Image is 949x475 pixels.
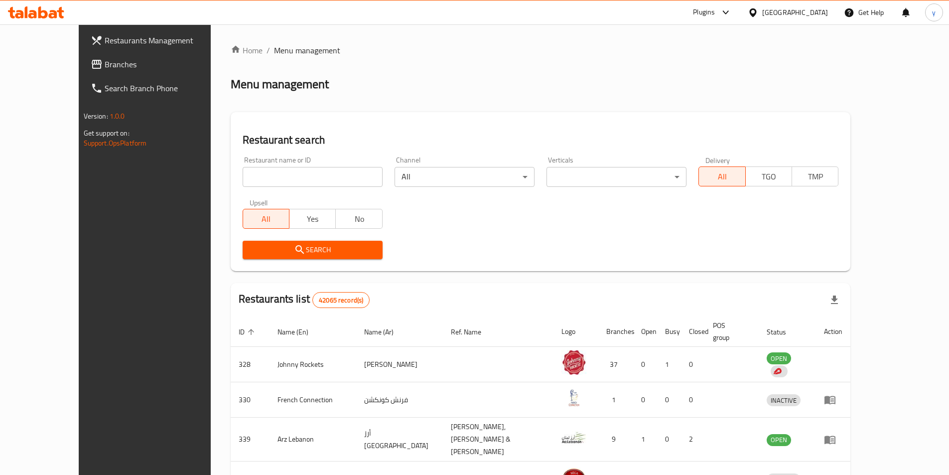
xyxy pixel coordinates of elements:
th: Logo [553,317,598,347]
a: Support.OpsPlatform [84,137,147,150]
td: French Connection [270,382,357,418]
div: All [395,167,535,187]
span: All [703,169,741,184]
button: All [698,166,745,186]
a: Restaurants Management [83,28,237,52]
td: Arz Lebanon [270,418,357,462]
div: Export file [822,288,846,312]
button: TMP [792,166,838,186]
span: 1.0.0 [110,110,125,123]
span: 42065 record(s) [313,296,369,305]
span: No [340,212,378,226]
span: INACTIVE [767,395,801,406]
img: Johnny Rockets [561,350,586,375]
td: 0 [681,382,705,418]
th: Busy [657,317,681,347]
span: TGO [750,169,788,184]
h2: Restaurant search [243,133,839,148]
td: 37 [598,347,633,382]
li: / [267,44,270,56]
img: delivery hero logo [773,367,782,376]
td: 339 [231,418,270,462]
button: Search [243,241,383,259]
div: [GEOGRAPHIC_DATA] [762,7,828,18]
div: Indicates that the vendor menu management has been moved to DH Catalog service [771,365,788,377]
td: 0 [657,382,681,418]
input: Search for restaurant name or ID.. [243,167,383,187]
td: 0 [681,347,705,382]
td: 328 [231,347,270,382]
span: y [932,7,936,18]
th: Open [633,317,657,347]
td: 1 [657,347,681,382]
span: Name (En) [277,326,321,338]
td: [PERSON_NAME] [356,347,443,382]
td: 9 [598,418,633,462]
td: 1 [598,382,633,418]
span: POS group [713,319,747,343]
span: OPEN [767,434,791,446]
span: Version: [84,110,108,123]
nav: breadcrumb [231,44,851,56]
div: Total records count [312,292,370,308]
span: Name (Ar) [364,326,407,338]
td: 0 [633,382,657,418]
button: Yes [289,209,336,229]
span: Status [767,326,799,338]
div: OPEN [767,352,791,364]
a: Branches [83,52,237,76]
span: Yes [293,212,332,226]
button: No [335,209,382,229]
button: TGO [745,166,792,186]
h2: Restaurants list [239,292,370,308]
td: 2 [681,418,705,462]
span: Search Branch Phone [105,82,229,94]
td: 0 [633,347,657,382]
span: Restaurants Management [105,34,229,46]
label: Upsell [250,199,268,206]
th: Closed [681,317,705,347]
span: TMP [796,169,834,184]
td: فرنش كونكشن [356,382,443,418]
td: 1 [633,418,657,462]
div: Menu [824,434,842,446]
td: Johnny Rockets [270,347,357,382]
th: Branches [598,317,633,347]
h2: Menu management [231,76,329,92]
td: أرز [GEOGRAPHIC_DATA] [356,418,443,462]
label: Delivery [705,157,730,163]
a: Home [231,44,263,56]
button: All [243,209,289,229]
span: Search [251,244,375,256]
span: All [247,212,285,226]
span: OPEN [767,353,791,364]
span: Menu management [274,44,340,56]
img: Arz Lebanon [561,425,586,450]
a: Search Branch Phone [83,76,237,100]
div: OPEN [767,434,791,446]
td: 0 [657,418,681,462]
div: Plugins [693,6,715,18]
div: Menu [824,394,842,406]
img: French Connection [561,385,586,410]
span: ID [239,326,258,338]
div: ​ [546,167,686,187]
span: Ref. Name [451,326,494,338]
td: [PERSON_NAME],[PERSON_NAME] & [PERSON_NAME] [443,418,553,462]
span: Branches [105,58,229,70]
span: Get support on: [84,127,130,140]
td: 330 [231,382,270,418]
th: Action [816,317,850,347]
div: INACTIVE [767,394,801,406]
